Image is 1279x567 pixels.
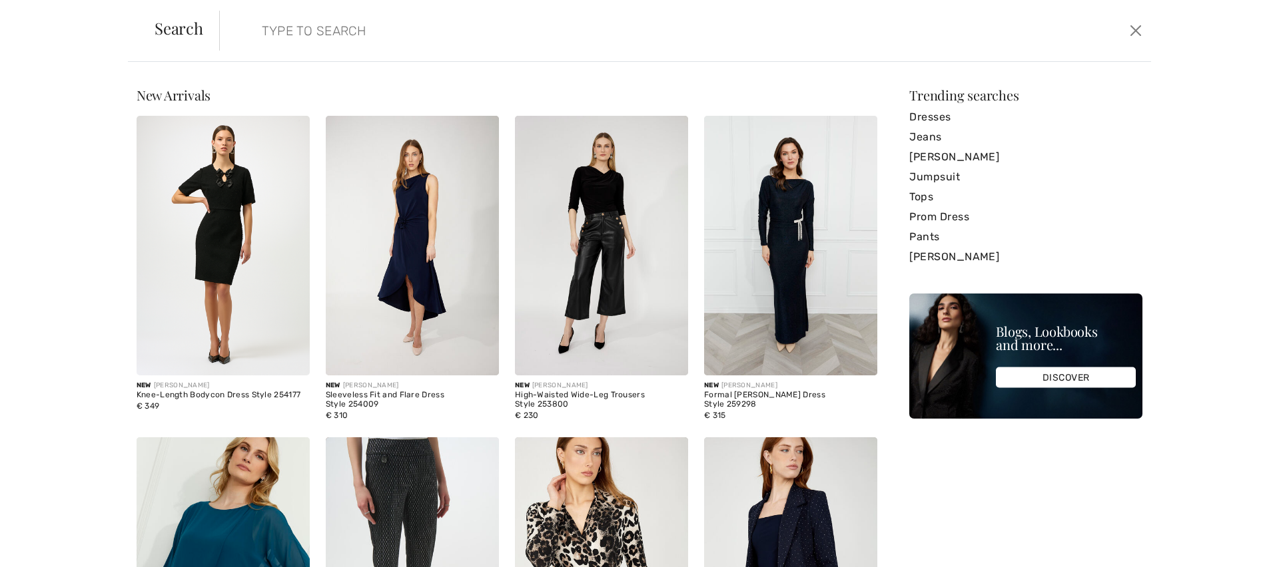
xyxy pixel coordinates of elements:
[515,116,688,375] img: High-Waisted Wide-Leg Trousers Style 253800. Black
[155,20,203,36] span: Search
[1126,20,1146,41] button: Close
[137,381,151,389] span: New
[704,381,877,391] div: [PERSON_NAME]
[704,116,877,375] img: Formal Maxi Sheath Dress Style 259298. Twilight
[909,293,1142,419] img: Blogs, Lookbooks and more...
[137,381,310,391] div: [PERSON_NAME]
[909,207,1142,227] a: Prom Dress
[704,411,726,420] span: € 315
[137,86,211,104] span: New Arrivals
[909,187,1142,207] a: Tops
[326,381,499,391] div: [PERSON_NAME]
[704,381,719,389] span: New
[996,325,1136,351] div: Blogs, Lookbooks and more...
[909,167,1142,187] a: Jumpsuit
[909,147,1142,167] a: [PERSON_NAME]
[909,107,1142,127] a: Dresses
[252,11,907,51] input: TYPE TO SEARCH
[515,381,530,389] span: New
[909,127,1142,147] a: Jeans
[326,116,499,375] img: Sleeveless Fit and Flare Dress Style 254009. Midnight
[137,391,310,400] div: Knee-Length Bodycon Dress Style 254177
[326,411,348,420] span: € 310
[704,391,877,409] div: Formal [PERSON_NAME] Dress Style 259298
[996,367,1136,388] div: DISCOVER
[137,401,160,411] span: € 349
[515,391,688,409] div: High-Waisted Wide-Leg Trousers Style 253800
[515,411,539,420] span: € 230
[909,89,1142,102] div: Trending searches
[326,391,499,409] div: Sleeveless Fit and Flare Dress Style 254009
[326,381,340,389] span: New
[909,247,1142,267] a: [PERSON_NAME]
[909,227,1142,247] a: Pants
[137,116,310,375] img: Knee-Length Bodycon Dress Style 254177. Black
[515,381,688,391] div: [PERSON_NAME]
